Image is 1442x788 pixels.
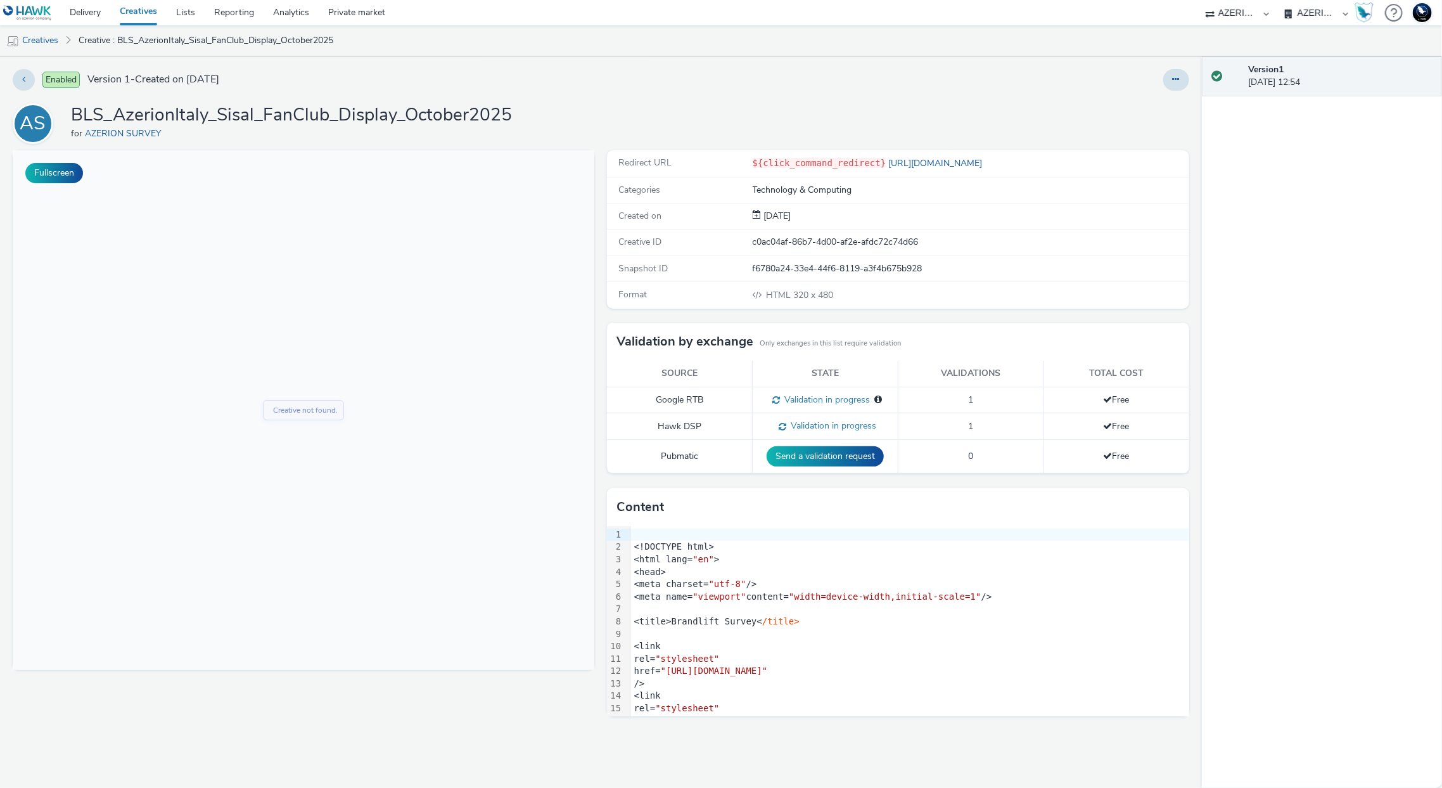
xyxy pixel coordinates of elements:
[661,666,768,676] span: "[URL][DOMAIN_NAME]"
[1104,420,1130,432] span: Free
[607,603,623,616] div: 7
[661,716,768,726] span: "[URL][DOMAIN_NAME]"
[786,420,876,432] span: Validation in progress
[607,553,623,566] div: 3
[630,616,1189,628] div: <title>Brandlift Survey<
[6,35,19,48] img: mobile
[87,72,219,87] span: Version 1 - Created on [DATE]
[753,361,898,387] th: State
[692,554,714,564] span: "en"
[630,678,1189,690] div: />
[607,361,753,387] th: Source
[607,529,623,541] div: 1
[607,678,623,690] div: 13
[767,289,794,301] span: HTML
[607,628,623,641] div: 9
[765,289,834,301] span: 320 x 480
[753,158,886,168] code: ${click_command_redirect}
[1104,394,1130,406] span: Free
[42,72,80,88] span: Enabled
[762,210,791,222] span: [DATE]
[72,25,340,56] a: Creative : BLS_AzerionItaly_Sisal_FanClub_Display_October2025
[753,262,1188,275] div: f6780a24-33e4-44f6-8119-a3f4b675b928
[618,157,672,169] span: Redirect URL
[260,254,325,266] div: Creative not found.
[607,616,623,628] div: 8
[1043,361,1189,387] th: Total cost
[762,616,800,626] span: /title>
[781,394,871,406] span: Validation in progress
[1249,63,1284,75] strong: Version 1
[607,387,753,413] td: Google RTB
[886,157,987,169] a: [URL][DOMAIN_NAME]
[20,106,46,141] div: AS
[607,640,623,653] div: 10
[630,541,1189,553] div: <!DOCTYPE html>
[607,566,623,579] div: 4
[618,262,668,275] span: Snapshot ID
[618,210,661,222] span: Created on
[1249,63,1432,89] div: [DATE] 12:54
[607,413,753,440] td: Hawk DSP
[762,210,791,223] div: Creation 15 October 2025, 12:54
[607,541,623,553] div: 2
[1355,3,1379,23] a: Hawk Academy
[616,332,753,351] h3: Validation by exchange
[607,653,623,666] div: 11
[85,127,166,139] a: AZERION SURVEY
[25,163,83,183] button: Fullscreen
[709,579,746,589] span: "utf-8"
[753,184,1188,197] div: Technology & Computing
[767,446,884,467] button: Send a validation request
[789,591,981,602] span: "width=device-width,initial-scale=1"
[630,690,1189,702] div: <link
[630,566,1189,579] div: <head>
[968,420,973,432] span: 1
[71,103,512,127] h1: BLS_AzerionItaly_Sisal_FanClub_Display_October2025
[630,553,1189,566] div: <html lang= >
[630,591,1189,604] div: <meta name= content= />
[1104,450,1130,462] span: Free
[655,654,719,664] span: "stylesheet"
[71,127,85,139] span: for
[968,394,973,406] span: 1
[1355,3,1374,23] img: Hawk Academy
[898,361,1044,387] th: Validations
[630,578,1189,591] div: <meta charset= />
[655,703,719,713] span: "stylesheet"
[607,578,623,591] div: 5
[630,702,1189,715] div: rel=
[630,665,1189,678] div: href=
[13,117,58,129] a: AS
[607,591,623,604] div: 6
[618,236,661,248] span: Creative ID
[630,715,1189,728] div: href=
[616,498,664,517] h3: Content
[630,640,1189,653] div: <link
[607,690,623,702] div: 14
[630,653,1189,666] div: rel=
[968,450,973,462] span: 0
[618,288,647,300] span: Format
[760,339,901,349] small: Only exchanges in this list require validation
[618,184,660,196] span: Categories
[607,702,623,715] div: 15
[607,440,753,474] td: Pubmatic
[607,665,623,678] div: 12
[753,236,1188,249] div: c0ac04af-86b7-4d00-af2e-afdc72c74d66
[1413,3,1432,22] img: Support Hawk
[3,5,52,21] img: undefined Logo
[692,591,746,602] span: "viewport"
[607,715,623,728] div: 16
